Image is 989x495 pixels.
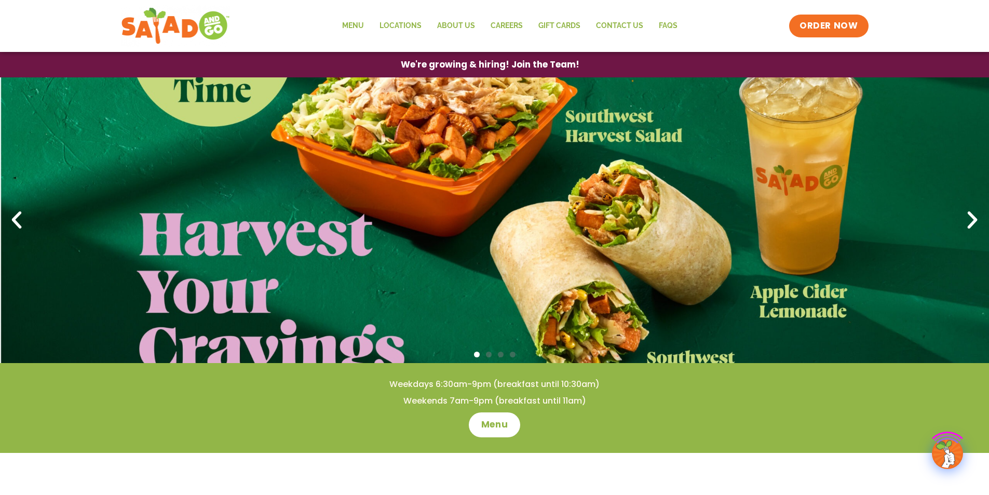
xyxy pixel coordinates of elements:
[334,14,372,38] a: Menu
[486,352,492,357] span: Go to slide 2
[651,14,685,38] a: FAQs
[429,14,483,38] a: About Us
[121,5,231,47] img: new-SAG-logo-768×292
[334,14,685,38] nav: Menu
[5,209,28,232] div: Previous slide
[789,15,868,37] a: ORDER NOW
[21,395,968,407] h4: Weekends 7am-9pm (breakfast until 11am)
[469,412,520,437] a: Menu
[800,20,858,32] span: ORDER NOW
[961,209,984,232] div: Next slide
[401,60,579,69] span: We're growing & hiring! Join the Team!
[510,352,516,357] span: Go to slide 4
[531,14,588,38] a: GIFT CARDS
[21,379,968,390] h4: Weekdays 6:30am-9pm (breakfast until 10:30am)
[385,52,595,77] a: We're growing & hiring! Join the Team!
[483,14,531,38] a: Careers
[474,352,480,357] span: Go to slide 1
[498,352,504,357] span: Go to slide 3
[372,14,429,38] a: Locations
[481,419,508,431] span: Menu
[588,14,651,38] a: Contact Us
